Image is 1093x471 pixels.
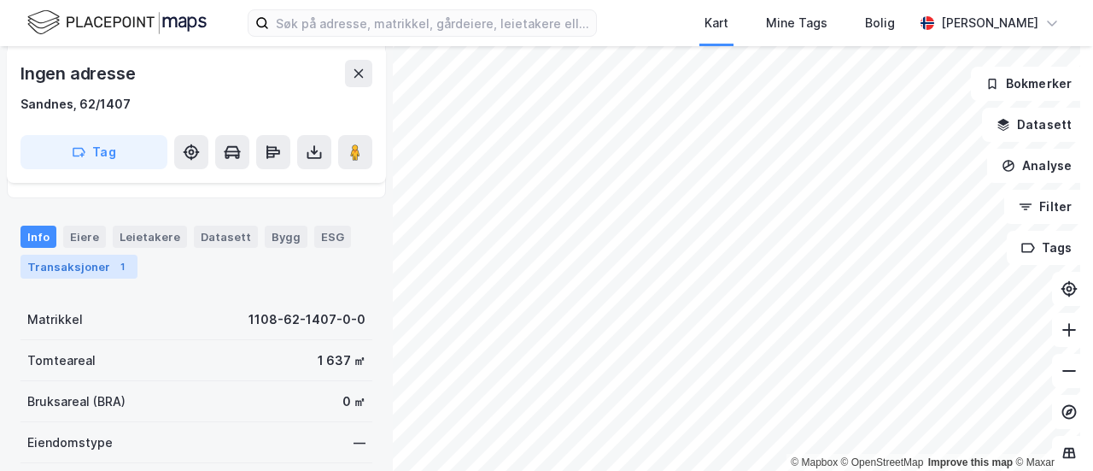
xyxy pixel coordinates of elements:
div: Eiendomstype [27,433,113,453]
div: 1108-62-1407-0-0 [248,309,365,330]
div: 1 637 ㎡ [318,350,365,371]
div: Bolig [865,13,895,33]
input: Søk på adresse, matrikkel, gårdeiere, leietakere eller personer [269,10,596,36]
div: Matrikkel [27,309,83,330]
div: — [354,433,365,453]
div: Mine Tags [766,13,827,33]
button: Datasett [982,108,1086,142]
button: Tag [20,135,167,169]
button: Analyse [987,149,1086,183]
button: Tags [1007,231,1086,265]
div: Leietakere [113,226,187,248]
div: Bygg [265,226,307,248]
div: Kontrollprogram for chat [1008,389,1093,471]
a: Improve this map [928,456,1013,468]
div: ESG [314,226,351,248]
div: Eiere [63,226,106,248]
div: Info [20,226,56,248]
div: Tomteareal [27,350,96,371]
div: Transaksjoner [20,255,137,279]
div: Datasett [194,226,258,248]
div: Ingen adresse [20,60,138,87]
a: Mapbox [791,456,838,468]
div: Sandnes, 62/1407 [20,94,131,115]
img: logo.f888ab2527a4732fd821a326f86c7f29.svg [27,8,207,38]
button: Bokmerker [971,67,1086,101]
div: [PERSON_NAME] [941,13,1038,33]
div: Kart [704,13,728,33]
div: Bruksareal (BRA) [27,392,126,412]
button: Filter [1004,190,1086,224]
a: OpenStreetMap [841,456,924,468]
div: 1 [114,258,131,275]
iframe: Chat Widget [1008,389,1093,471]
div: 0 ㎡ [342,392,365,412]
